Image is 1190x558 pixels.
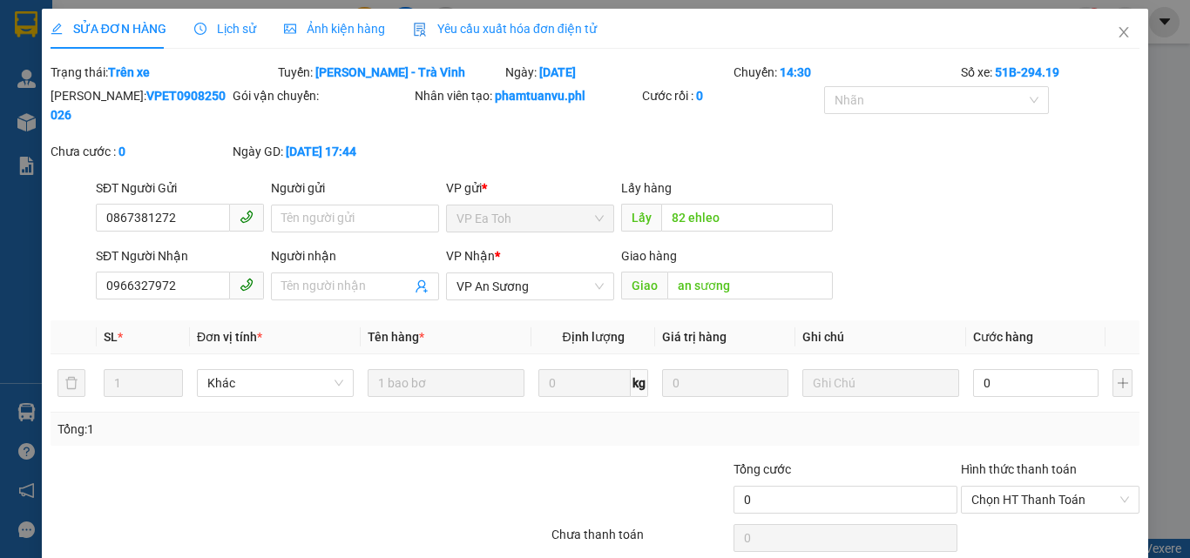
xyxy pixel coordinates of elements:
[504,63,731,82] div: Ngày:
[413,22,597,36] span: Yêu cầu xuất hóa đơn điện tử
[207,370,343,396] span: Khác
[368,369,524,397] input: VD: Bàn, Ghế
[780,65,811,79] b: 14:30
[696,89,703,103] b: 0
[621,249,677,263] span: Giao hàng
[284,22,385,36] span: Ảnh kiện hàng
[446,249,495,263] span: VP Nhận
[51,22,166,36] span: SỬA ĐƠN HÀNG
[197,330,262,344] span: Đơn vị tính
[284,23,296,35] span: picture
[415,86,639,105] div: Nhân viên tạo:
[51,86,229,124] div: [PERSON_NAME]:
[621,181,672,195] span: Lấy hàng
[1117,25,1131,39] span: close
[108,65,150,79] b: Trên xe
[271,178,439,198] div: Người gửi
[495,89,585,103] b: phamtuanvu.phl
[959,63,1141,82] div: Số xe:
[971,487,1129,513] span: Chọn HT Thanh Toán
[368,330,424,344] span: Tên hàng
[562,330,624,344] span: Định lượng
[550,525,732,555] div: Chưa thanh toán
[1099,9,1148,57] button: Close
[732,63,959,82] div: Chuyến:
[539,65,576,79] b: [DATE]
[667,272,833,299] input: Dọc đường
[286,145,356,158] b: [DATE] 17:44
[973,330,1033,344] span: Cước hàng
[96,246,264,266] div: SĐT Người Nhận
[96,178,264,198] div: SĐT Người Gửi
[240,278,254,292] span: phone
[961,462,1077,476] label: Hình thức thanh toán
[49,63,276,82] div: Trạng thái:
[734,462,791,476] span: Tổng cước
[57,369,85,397] button: delete
[631,369,648,397] span: kg
[276,63,504,82] div: Tuyến:
[642,86,821,105] div: Cước rồi :
[415,279,429,293] span: user-add
[456,205,604,232] span: VP Ea Toh
[621,272,667,299] span: Giao
[194,22,256,36] span: Lịch sử
[1112,369,1133,397] button: plus
[995,65,1059,79] b: 51B-294.19
[621,204,661,232] span: Lấy
[795,320,966,354] th: Ghi chú
[51,142,229,161] div: Chưa cước :
[661,204,833,232] input: Dọc đường
[104,330,118,344] span: SL
[57,420,461,439] div: Tổng: 1
[662,369,788,397] input: 0
[240,210,254,224] span: phone
[802,369,959,397] input: Ghi Chú
[413,23,427,37] img: icon
[233,142,411,161] div: Ngày GD:
[271,246,439,266] div: Người nhận
[446,178,614,198] div: VP gửi
[51,23,63,35] span: edit
[662,330,727,344] span: Giá trị hàng
[118,145,125,158] b: 0
[194,23,206,35] span: clock-circle
[233,86,411,105] div: Gói vận chuyển:
[315,65,465,79] b: [PERSON_NAME] - Trà Vinh
[456,273,604,299] span: VP An Sương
